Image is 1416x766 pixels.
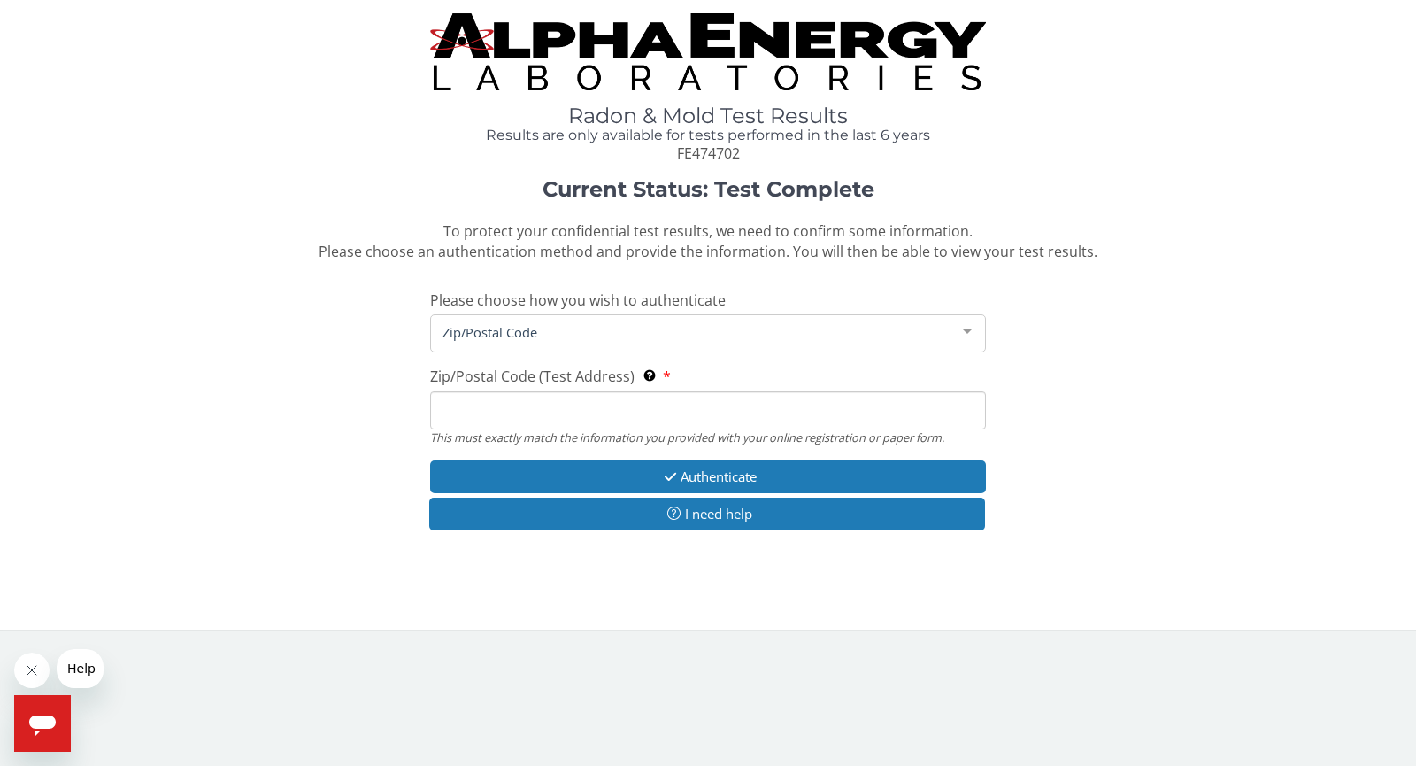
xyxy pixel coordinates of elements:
span: Zip/Postal Code (Test Address) [430,367,635,386]
h1: Radon & Mold Test Results [430,104,986,128]
span: FE474702 [677,143,740,163]
h4: Results are only available for tests performed in the last 6 years [430,128,986,143]
img: TightCrop.jpg [430,13,986,90]
iframe: Button to launch messaging window [14,695,71,752]
strong: Current Status: Test Complete [543,176,874,202]
span: Zip/Postal Code [438,322,950,342]
span: Please choose how you wish to authenticate [430,290,726,310]
button: I need help [429,498,985,530]
iframe: Message from company [57,649,104,688]
span: To protect your confidential test results, we need to confirm some information. Please choose an ... [319,221,1097,261]
div: This must exactly match the information you provided with your online registration or paper form. [430,429,986,445]
button: Authenticate [430,460,986,493]
iframe: Close message [14,653,50,688]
